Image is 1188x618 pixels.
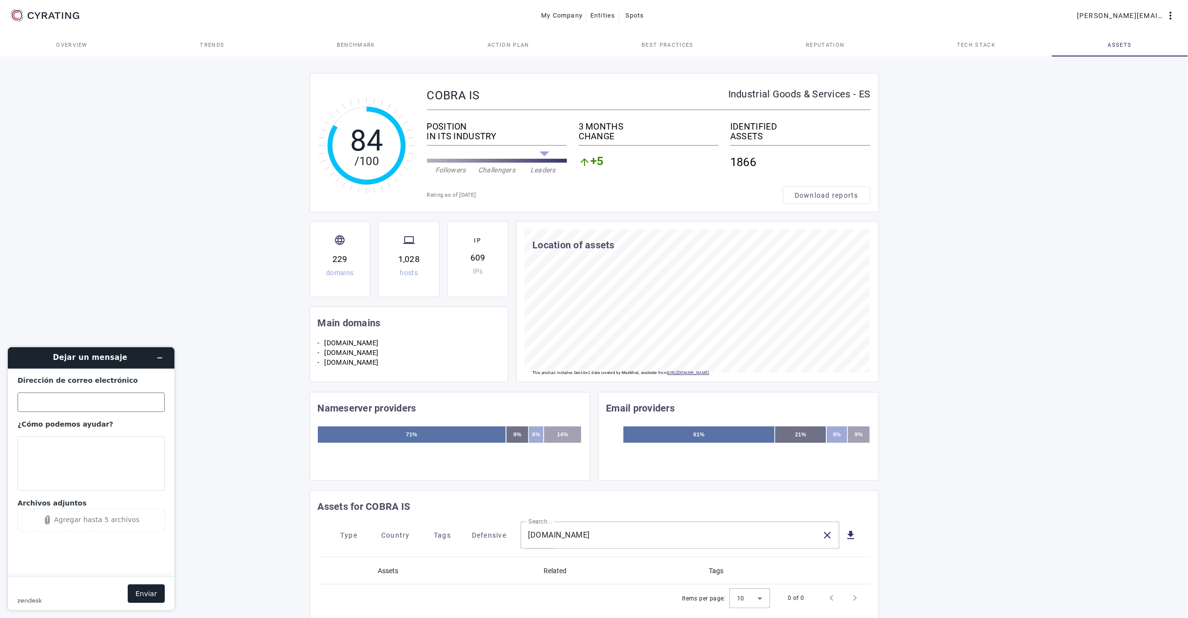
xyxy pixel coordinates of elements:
[325,357,501,367] li: [DOMAIN_NAME]
[520,165,566,175] div: Leaders
[378,565,408,576] div: Assets
[820,586,843,610] button: Previous page
[579,122,719,131] div: 3 MONTHS
[419,526,466,544] button: Tags
[326,526,372,544] button: Type
[709,565,732,576] div: Tags
[18,37,138,45] strong: Dirección de correo electrónico
[730,122,870,131] div: IDENTIFIED
[822,529,834,541] mat-icon: close
[586,7,619,24] button: Entities
[200,42,224,48] span: Trends
[472,236,484,247] span: IP
[427,190,783,200] div: Rating as of [DATE]
[682,594,725,603] div: Items per page:
[18,169,165,192] button: Attachments
[428,165,474,175] div: Followers
[466,526,513,544] button: Defensive
[473,268,483,275] div: IPs
[340,527,357,543] span: Type
[806,42,844,48] span: Reputation
[532,237,615,253] mat-card-title: Location of assets
[427,122,567,131] div: POSITION
[516,221,878,382] cr-card: Location of assets
[318,400,416,416] mat-card-title: Nameserver providers
[619,7,650,24] button: Spots
[18,159,165,169] label: Archivos adjuntos
[152,12,168,25] button: Minimizar widget
[378,565,399,576] div: Assets
[325,348,501,357] li: [DOMAIN_NAME]
[538,7,587,24] button: My Company
[334,234,346,246] mat-icon: language
[730,131,870,141] div: ASSETS
[128,245,165,263] button: Enviar
[19,7,54,16] span: Soporte
[318,499,410,514] mat-card-title: Assets for COBRA IS
[528,519,552,525] mat-label: Search...
[788,593,804,603] div: 0 of 0
[532,368,710,378] p: This product includes GeoLite2 data created by MaxMind, available from .
[398,253,420,265] div: 1,028
[326,269,353,276] div: domains
[54,176,139,184] div: Agregar hasta 5 archivos
[434,527,451,543] span: Tags
[1073,7,1180,24] button: [PERSON_NAME][EMAIL_ADDRESS][PERSON_NAME][DOMAIN_NAME]
[400,269,418,276] div: hosts
[845,529,857,541] mat-icon: get_app
[18,81,113,89] strong: ¿Cómo podemos ayudar?
[544,565,575,576] div: Related
[728,89,871,99] div: Industrial Goods & Services - ES
[579,156,590,168] mat-icon: arrow_upward
[427,89,728,102] div: COBRA IS
[1077,8,1165,23] span: [PERSON_NAME][EMAIL_ADDRESS][PERSON_NAME][DOMAIN_NAME]
[542,8,583,23] span: My Company
[472,527,506,543] span: Defensive
[843,586,867,610] button: Next page
[332,253,348,265] div: 229
[606,400,675,416] mat-card-title: Email providers
[56,42,88,48] span: Overview
[310,306,509,392] cr-card: Main domains
[1108,42,1132,48] span: Assets
[325,338,501,348] li: [DOMAIN_NAME]
[403,234,415,246] mat-icon: computer
[337,42,375,48] span: Benchmark
[350,123,383,158] tspan: 84
[470,251,486,264] div: 609
[579,131,719,141] div: CHANGE
[487,42,529,48] span: Action Plan
[372,526,419,544] button: Country
[354,154,378,168] tspan: /100
[318,315,381,331] mat-card-title: Main domains
[642,42,693,48] span: Best practices
[474,165,520,175] div: Challengers
[590,8,615,23] span: Entities
[28,12,79,19] g: CYRATING
[625,8,644,23] span: Spots
[730,150,870,175] div: 1866
[427,131,567,141] div: IN ITS INDUSTRY
[957,42,995,48] span: Tech Stack
[544,565,566,576] div: Related
[795,190,858,200] span: Download reports
[667,371,709,375] a: [URL][DOMAIN_NAME]
[381,527,410,543] span: Country
[1165,10,1176,21] mat-icon: more_vert
[42,13,138,24] h1: Dejar un mensaje
[590,156,604,168] span: +5
[709,565,723,576] div: Tags
[783,187,871,204] button: Download reports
